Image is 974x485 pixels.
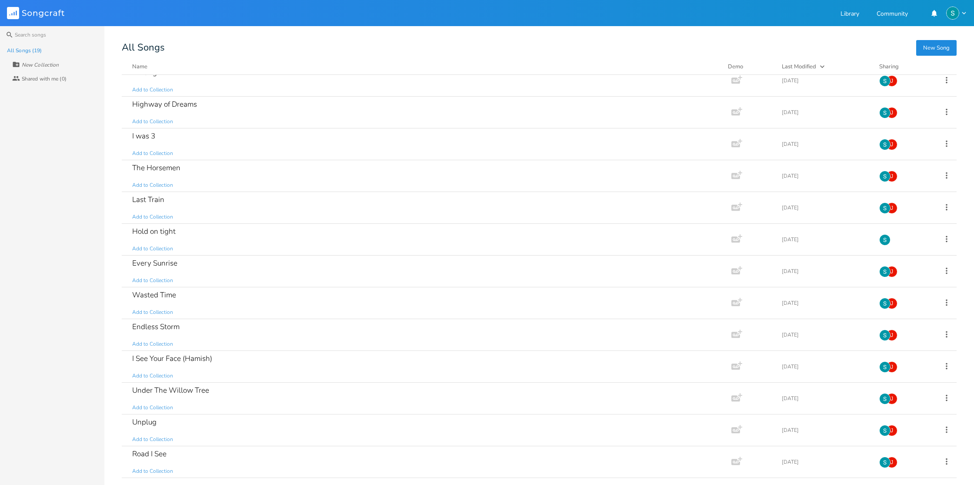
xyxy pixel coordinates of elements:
[132,132,155,140] div: I was 3
[132,259,177,267] div: Every Sunrise
[879,107,891,118] img: Stevie Jay
[132,309,173,316] span: Add to Collection
[879,139,891,150] img: Stevie Jay
[782,332,869,337] div: [DATE]
[879,171,891,182] img: Stevie Jay
[782,237,869,242] div: [DATE]
[132,62,717,71] button: Name
[886,266,897,277] div: james.coutts100
[879,425,891,436] img: Stevie Jay
[886,330,897,341] div: james.coutts100
[132,340,173,348] span: Add to Collection
[879,330,891,341] img: Stevie Jay
[886,171,897,182] div: james.coutts100
[886,361,897,373] div: james.coutts100
[132,436,173,443] span: Add to Collection
[132,404,173,411] span: Add to Collection
[946,7,959,20] img: Stevie Jay
[879,62,931,71] div: Sharing
[886,298,897,309] div: james.coutts100
[782,141,869,147] div: [DATE]
[877,11,908,18] a: Community
[886,457,897,468] div: james.coutts100
[132,150,173,157] span: Add to Collection
[132,63,147,71] div: Name
[132,372,173,380] span: Add to Collection
[879,75,891,87] img: Stevie Jay
[132,213,173,221] span: Add to Collection
[886,393,897,404] div: james.coutts100
[879,298,891,309] img: Stevie Jay
[879,202,891,214] img: Stevie Jay
[879,266,891,277] img: Stevie Jay
[841,11,859,18] a: Library
[132,101,197,108] div: Highway of Dreams
[132,164,180,172] div: The Horsemen
[132,196,164,203] div: Last Train
[22,76,67,81] div: Shared with me (0)
[886,202,897,214] div: james.coutts100
[728,62,771,71] div: Demo
[782,459,869,465] div: [DATE]
[122,44,957,52] div: All Songs
[132,418,157,426] div: Unplug
[132,323,180,330] div: Endless Storm
[879,234,891,246] img: Stevie Jay
[782,110,869,115] div: [DATE]
[782,269,869,274] div: [DATE]
[782,173,869,179] div: [DATE]
[782,62,869,71] button: Last Modified
[132,118,173,125] span: Add to Collection
[879,457,891,468] img: Stevie Jay
[916,40,957,56] button: New Song
[886,107,897,118] div: james.coutts100
[132,277,173,284] span: Add to Collection
[132,245,173,253] span: Add to Collection
[132,69,157,76] div: Drifting
[132,86,173,94] span: Add to Collection
[879,361,891,373] img: Stevie Jay
[782,300,869,306] div: [DATE]
[132,450,167,458] div: Road I See
[7,48,42,53] div: All Songs (19)
[132,182,173,189] span: Add to Collection
[132,387,209,394] div: Under The Willow Tree
[886,139,897,150] div: james.coutts100
[782,63,816,71] div: Last Modified
[782,428,869,433] div: [DATE]
[886,75,897,87] div: james.coutts100
[132,355,212,362] div: I See Your Face (Hamish)
[782,396,869,401] div: [DATE]
[132,228,176,235] div: Hold on tight
[782,78,869,83] div: [DATE]
[22,62,59,67] div: New Collection
[886,425,897,436] div: james.coutts100
[132,468,173,475] span: Add to Collection
[132,291,176,299] div: Wasted Time
[879,393,891,404] img: Stevie Jay
[782,205,869,210] div: [DATE]
[782,364,869,369] div: [DATE]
